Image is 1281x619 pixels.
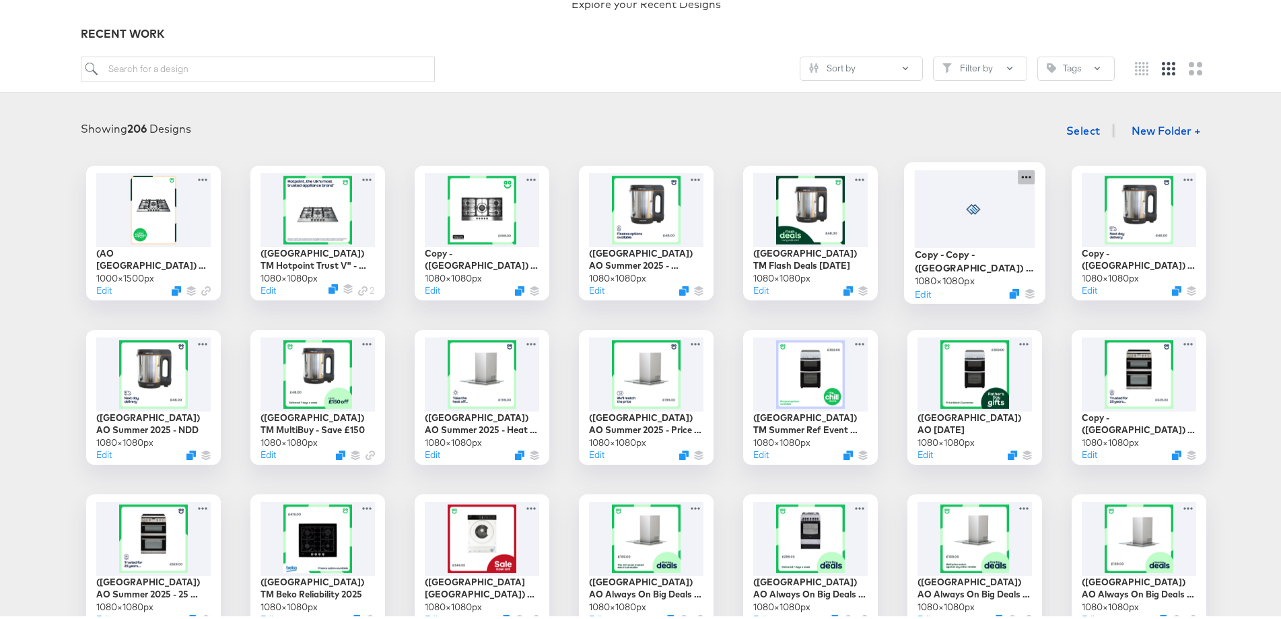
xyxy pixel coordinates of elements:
[843,284,853,293] svg: Duplicate
[1135,59,1148,73] svg: Small grid
[415,327,549,462] div: ([GEOGRAPHIC_DATA]) AO Summer 2025 - Heat Wave1080×1080pxEditDuplicate
[1061,115,1106,141] button: Select
[918,573,1032,598] div: ([GEOGRAPHIC_DATA]) AO Always On Big Deals - Price Match
[915,284,931,297] button: Edit
[201,284,211,293] svg: Link
[81,24,1212,39] div: RECENT WORK
[261,245,375,269] div: ([GEOGRAPHIC_DATA]) TM Hotpoint Trust V" - [DATE]
[1037,54,1115,78] button: TagTags
[809,61,819,70] svg: Sliders
[918,409,1032,434] div: ([GEOGRAPHIC_DATA]) AO [DATE]
[1082,598,1139,611] div: 1080 × 1080 px
[172,284,181,293] svg: Duplicate
[918,446,933,459] button: Edit
[96,409,211,434] div: ([GEOGRAPHIC_DATA]) AO Summer 2025 - NDD
[515,448,524,457] svg: Duplicate
[589,598,646,611] div: 1080 × 1080 px
[679,448,689,457] svg: Duplicate
[1082,245,1196,269] div: Copy - ([GEOGRAPHIC_DATA]) AO Summer 2025 - NDD
[579,327,714,462] div: ([GEOGRAPHIC_DATA]) AO Summer 2025 - Price Match1080×1080pxEditDuplicate
[579,163,714,298] div: ([GEOGRAPHIC_DATA]) AO Summer 2025 - Finance1080×1080pxEditDuplicate
[743,327,878,462] div: ([GEOGRAPHIC_DATA]) TM Summer Ref Event 2025 (Big Chill)1080×1080pxEditDuplicate
[589,446,604,459] button: Edit
[753,269,810,282] div: 1080 × 1080 px
[918,598,975,611] div: 1080 × 1080 px
[1072,163,1206,298] div: Copy - ([GEOGRAPHIC_DATA]) AO Summer 2025 - NDD1080×1080pxEditDuplicate
[425,245,539,269] div: Copy - ([GEOGRAPHIC_DATA]) TM Hotpoint Heat Pump Tech
[915,271,975,284] div: 1080 × 1080 px
[261,409,375,434] div: ([GEOGRAPHIC_DATA]) TM MultiBuy - Save £150
[425,573,539,598] div: ([GEOGRAPHIC_DATA] [GEOGRAPHIC_DATA]) [GEOGRAPHIC_DATA] [DATE] Sale 2025
[1172,284,1181,293] svg: Duplicate
[1066,119,1101,137] span: Select
[415,163,549,298] div: Copy - ([GEOGRAPHIC_DATA]) TM Hotpoint Heat Pump Tech1080×1080pxEditDuplicate
[358,282,375,294] div: 2
[1082,409,1196,434] div: Copy - ([GEOGRAPHIC_DATA]) AO Summer 2025 - 25 Years Trust
[753,409,868,434] div: ([GEOGRAPHIC_DATA]) TM Summer Ref Event 2025 (Big Chill)
[86,163,221,298] div: (AO [GEOGRAPHIC_DATA]) TM Kitchen Event 2025 - Pinterest Catalogue1000×1500pxEditDuplicate
[907,327,1042,462] div: ([GEOGRAPHIC_DATA]) AO [DATE]1080×1080pxEditDuplicate
[743,163,878,298] div: ([GEOGRAPHIC_DATA]) TM Flash Deals [DATE]1080×1080pxEditDuplicate
[1082,434,1139,447] div: 1080 × 1080 px
[96,598,153,611] div: 1080 × 1080 px
[250,327,385,462] div: ([GEOGRAPHIC_DATA]) TM MultiBuy - Save £1501080×1080pxEditDuplicate
[1082,573,1196,598] div: ([GEOGRAPHIC_DATA]) AO Always On Big Deals - Overarching
[328,282,338,291] svg: Duplicate
[96,446,112,459] button: Edit
[753,446,769,459] button: Edit
[753,282,769,294] button: Edit
[589,573,703,598] div: ([GEOGRAPHIC_DATA]) AO Always On Big Deals - Trust
[81,119,191,134] div: Showing Designs
[96,434,153,447] div: 1080 × 1080 px
[753,245,868,269] div: ([GEOGRAPHIC_DATA]) TM Flash Deals [DATE]
[261,269,318,282] div: 1080 × 1080 px
[1120,117,1212,142] button: New Folder +
[1008,448,1017,457] svg: Duplicate
[358,284,368,293] svg: Link
[186,448,196,457] svg: Duplicate
[589,282,604,294] button: Edit
[425,434,482,447] div: 1080 × 1080 px
[753,573,868,598] div: ([GEOGRAPHIC_DATA]) AO Always On Big Deals - Delivery
[96,269,154,282] div: 1000 × 1500 px
[679,284,689,293] svg: Duplicate
[753,598,810,611] div: 1080 × 1080 px
[425,282,440,294] button: Edit
[425,409,539,434] div: ([GEOGRAPHIC_DATA]) AO Summer 2025 - Heat Wave
[425,269,482,282] div: 1080 × 1080 px
[336,448,345,457] svg: Duplicate
[261,598,318,611] div: 1080 × 1080 px
[1172,448,1181,457] svg: Duplicate
[918,434,975,447] div: 1080 × 1080 px
[915,245,1035,271] div: Copy - Copy - ([GEOGRAPHIC_DATA]) AO Summer 2025 - NDD
[261,434,318,447] div: 1080 × 1080 px
[1189,59,1202,73] svg: Large grid
[800,54,923,78] button: SlidersSort by
[366,448,375,457] svg: Link
[1009,286,1019,296] svg: Duplicate
[904,160,1045,301] div: Copy - Copy - ([GEOGRAPHIC_DATA]) AO Summer 2025 - NDD1080×1080pxEditDuplicate
[515,284,524,293] svg: Duplicate
[425,598,482,611] div: 1080 × 1080 px
[127,119,147,133] strong: 206
[589,409,703,434] div: ([GEOGRAPHIC_DATA]) AO Summer 2025 - Price Match
[1072,327,1206,462] div: Copy - ([GEOGRAPHIC_DATA]) AO Summer 2025 - 25 Years Trust1080×1080pxEditDuplicate
[261,573,375,598] div: ([GEOGRAPHIC_DATA]) TM Beko Reliability 2025
[86,327,221,462] div: ([GEOGRAPHIC_DATA]) AO Summer 2025 - NDD1080×1080pxEditDuplicate
[96,573,211,598] div: ([GEOGRAPHIC_DATA]) AO Summer 2025 - 25 Years Trust
[425,446,440,459] button: Edit
[81,54,436,79] input: Search for a design
[96,282,112,294] button: Edit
